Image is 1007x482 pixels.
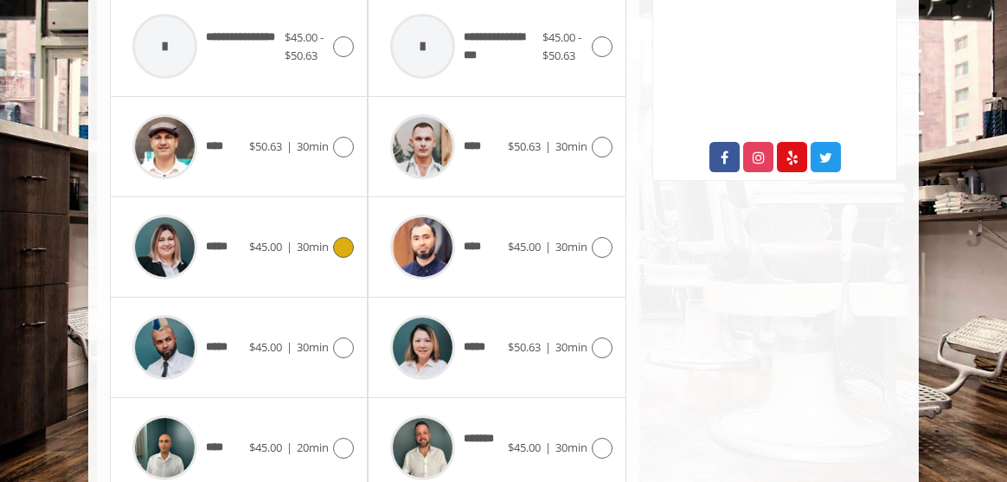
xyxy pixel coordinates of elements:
span: | [286,440,292,455]
span: | [545,339,551,355]
span: $45.00 [508,239,541,254]
span: 30min [555,440,587,455]
span: 30min [555,138,587,154]
span: 30min [297,138,329,154]
span: 30min [555,339,587,355]
span: | [286,239,292,254]
span: $45.00 [249,239,282,254]
span: $45.00 [249,339,282,355]
span: 20min [297,440,329,455]
span: 30min [297,239,329,254]
span: | [286,138,292,154]
span: $45.00 - $50.63 [285,29,324,63]
span: $50.63 [508,339,541,355]
span: | [545,239,551,254]
span: 30min [297,339,329,355]
span: | [545,440,551,455]
span: | [286,339,292,355]
span: | [545,138,551,154]
span: $50.63 [249,138,282,154]
span: $45.00 - $50.63 [542,29,581,63]
span: $45.00 [249,440,282,455]
span: 30min [555,239,587,254]
span: $50.63 [508,138,541,154]
span: $45.00 [508,440,541,455]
